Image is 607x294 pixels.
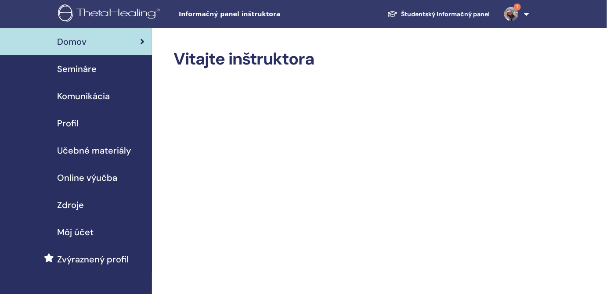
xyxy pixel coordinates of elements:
a: Študentský informačný panel [380,6,497,22]
span: Môj účet [57,226,94,239]
span: Profil [57,117,79,130]
span: 1 [514,4,521,11]
span: Semináre [57,62,97,75]
span: Zdroje [57,198,84,212]
img: graduation-cap-white.svg [387,10,398,18]
span: Učebné materiály [57,144,131,157]
span: Komunikácia [57,90,110,103]
img: logo.png [58,4,163,24]
span: Online výučba [57,171,117,184]
img: default.jpg [504,7,518,21]
span: Zvýraznený profil [57,253,129,266]
h2: Vitajte inštruktora [174,49,528,69]
span: Informačný panel inštruktora [179,10,311,19]
span: Domov [57,35,87,48]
